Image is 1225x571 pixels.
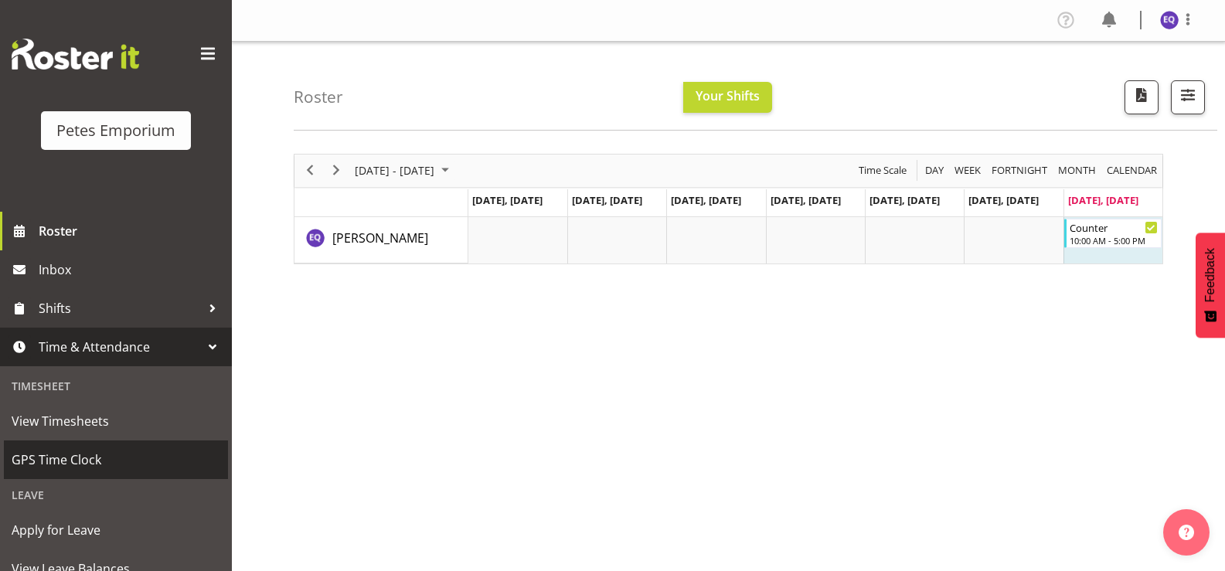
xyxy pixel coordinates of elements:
[39,297,201,320] span: Shifts
[12,39,139,70] img: Rosterit website logo
[332,229,428,246] span: [PERSON_NAME]
[923,161,947,180] button: Timeline Day
[671,193,741,207] span: [DATE], [DATE]
[1064,219,1162,248] div: Esperanza Querido"s event - Counter Begin From Sunday, August 10, 2025 at 10:00:00 AM GMT+12:00 E...
[1171,80,1205,114] button: Filter Shifts
[353,161,436,180] span: [DATE] - [DATE]
[294,217,468,263] td: Esperanza Querido resource
[683,82,772,113] button: Your Shifts
[857,161,908,180] span: Time Scale
[349,155,458,187] div: August 04 - 10, 2025
[952,161,984,180] button: Timeline Week
[4,511,228,549] a: Apply for Leave
[1068,193,1138,207] span: [DATE], [DATE]
[56,119,175,142] div: Petes Emporium
[1203,248,1217,302] span: Feedback
[332,229,428,247] a: [PERSON_NAME]
[12,448,220,471] span: GPS Time Clock
[572,193,642,207] span: [DATE], [DATE]
[300,161,321,180] button: Previous
[326,161,347,180] button: Next
[869,193,940,207] span: [DATE], [DATE]
[39,258,224,281] span: Inbox
[4,370,228,402] div: Timesheet
[924,161,945,180] span: Day
[1070,219,1158,235] div: Counter
[4,479,228,511] div: Leave
[1057,161,1097,180] span: Month
[297,155,323,187] div: previous period
[1105,161,1159,180] span: calendar
[294,88,343,106] h4: Roster
[696,87,760,104] span: Your Shifts
[352,161,456,180] button: August 2025
[1179,525,1194,540] img: help-xxl-2.png
[1196,233,1225,338] button: Feedback - Show survey
[771,193,841,207] span: [DATE], [DATE]
[4,402,228,440] a: View Timesheets
[472,193,543,207] span: [DATE], [DATE]
[39,335,201,359] span: Time & Attendance
[1160,11,1179,29] img: esperanza-querido10799.jpg
[1125,80,1159,114] button: Download a PDF of the roster according to the set date range.
[12,410,220,433] span: View Timesheets
[1104,161,1160,180] button: Month
[4,440,228,479] a: GPS Time Clock
[1056,161,1099,180] button: Timeline Month
[856,161,910,180] button: Time Scale
[989,161,1050,180] button: Fortnight
[468,217,1162,263] table: Timeline Week of August 10, 2025
[990,161,1049,180] span: Fortnight
[1070,234,1158,246] div: 10:00 AM - 5:00 PM
[953,161,982,180] span: Week
[39,219,224,243] span: Roster
[12,518,220,542] span: Apply for Leave
[323,155,349,187] div: next period
[968,193,1039,207] span: [DATE], [DATE]
[294,154,1163,264] div: Timeline Week of August 10, 2025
